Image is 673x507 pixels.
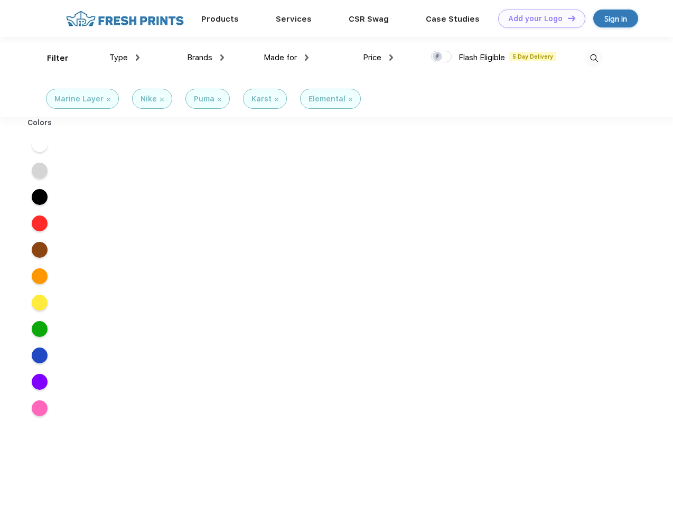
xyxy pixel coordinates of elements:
[264,53,297,62] span: Made for
[349,98,352,101] img: filter_cancel.svg
[20,117,60,128] div: Colors
[349,14,389,24] a: CSR Swag
[275,98,278,101] img: filter_cancel.svg
[389,54,393,61] img: dropdown.png
[194,93,214,105] div: Puma
[568,15,575,21] img: DT
[276,14,312,24] a: Services
[363,53,381,62] span: Price
[201,14,239,24] a: Products
[305,54,309,61] img: dropdown.png
[107,98,110,101] img: filter_cancel.svg
[309,93,345,105] div: Elemental
[593,10,638,27] a: Sign in
[54,93,104,105] div: Marine Layer
[63,10,187,28] img: fo%20logo%202.webp
[508,14,563,23] div: Add your Logo
[47,52,69,64] div: Filter
[160,98,164,101] img: filter_cancel.svg
[585,50,603,67] img: desktop_search.svg
[604,13,627,25] div: Sign in
[459,53,505,62] span: Flash Eligible
[109,53,128,62] span: Type
[141,93,157,105] div: Nike
[251,93,272,105] div: Karst
[136,54,139,61] img: dropdown.png
[218,98,221,101] img: filter_cancel.svg
[509,52,556,61] span: 5 Day Delivery
[220,54,224,61] img: dropdown.png
[187,53,212,62] span: Brands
